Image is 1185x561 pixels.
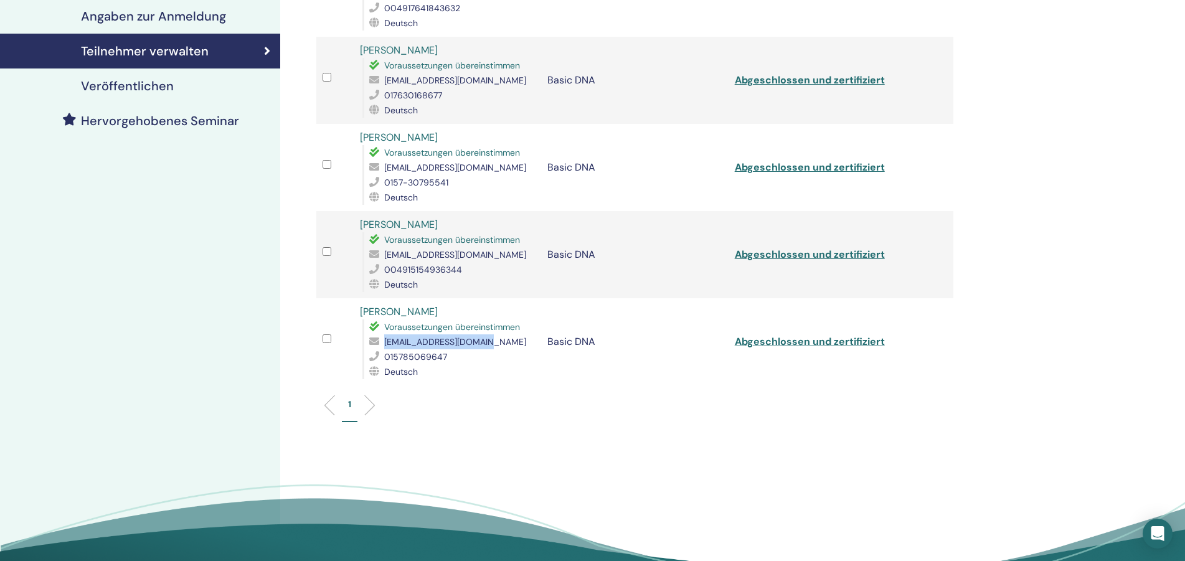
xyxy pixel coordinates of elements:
span: Deutsch [384,192,418,203]
span: Deutsch [384,279,418,290]
a: Abgeschlossen und zertifiziert [735,335,885,348]
td: Basic DNA [541,211,729,298]
td: Basic DNA [541,124,729,211]
div: Open Intercom Messenger [1143,519,1173,549]
span: 015785069647 [384,351,447,362]
a: Abgeschlossen und zertifiziert [735,73,885,87]
span: [EMAIL_ADDRESS][DOMAIN_NAME] [384,336,526,347]
a: [PERSON_NAME] [360,218,438,231]
p: 1 [348,398,351,411]
span: Deutsch [384,105,418,116]
span: 0157-30795541 [384,177,448,188]
span: Voraussetzungen übereinstimmen [384,234,520,245]
span: Voraussetzungen übereinstimmen [384,60,520,71]
span: Deutsch [384,366,418,377]
a: [PERSON_NAME] [360,305,438,318]
span: Deutsch [384,17,418,29]
a: Abgeschlossen und zertifiziert [735,248,885,261]
a: [PERSON_NAME] [360,44,438,57]
span: [EMAIL_ADDRESS][DOMAIN_NAME] [384,75,526,86]
td: Basic DNA [541,37,729,124]
a: [PERSON_NAME] [360,131,438,144]
span: [EMAIL_ADDRESS][DOMAIN_NAME] [384,162,526,173]
td: Basic DNA [541,298,729,385]
span: 004917641843632 [384,2,460,14]
span: 017630168677 [384,90,442,101]
span: Voraussetzungen übereinstimmen [384,321,520,332]
h4: Hervorgehobenes Seminar [81,113,239,128]
h4: Angaben zur Anmeldung [81,9,226,24]
h4: Veröffentlichen [81,78,174,93]
span: [EMAIL_ADDRESS][DOMAIN_NAME] [384,249,526,260]
h4: Teilnehmer verwalten [81,44,209,59]
span: Voraussetzungen übereinstimmen [384,147,520,158]
a: Abgeschlossen und zertifiziert [735,161,885,174]
span: 004915154936344 [384,264,462,275]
